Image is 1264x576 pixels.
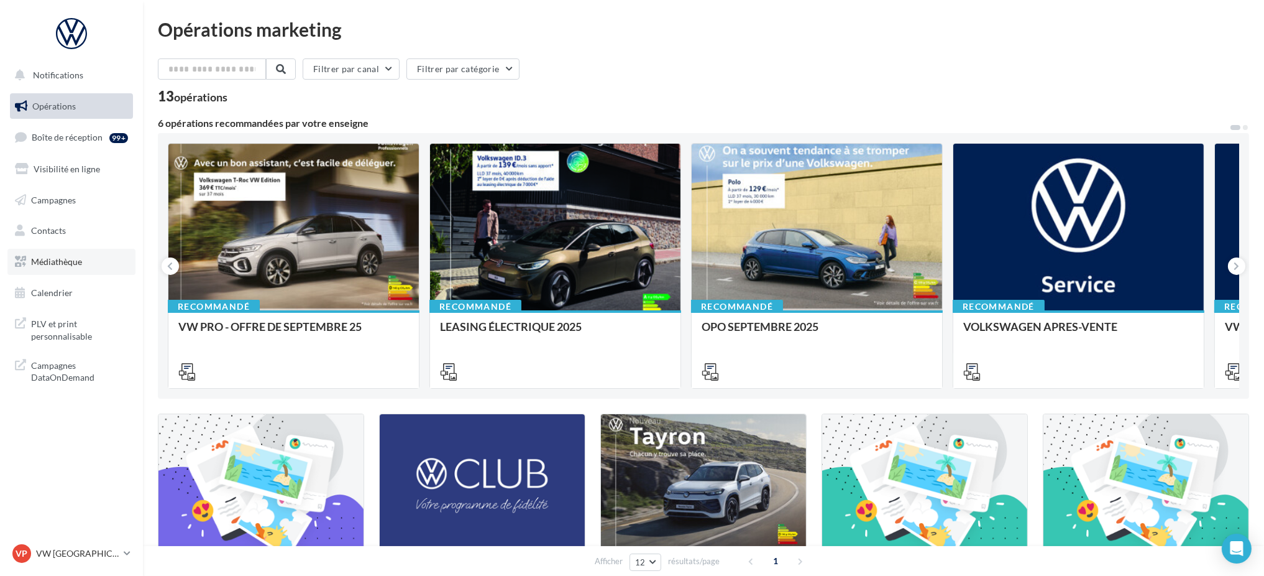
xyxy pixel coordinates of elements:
div: 6 opérations recommandées par votre enseigne [158,118,1229,128]
span: Afficher [595,555,623,567]
div: Opérations marketing [158,20,1249,39]
div: Open Intercom Messenger [1222,534,1252,564]
span: VP [16,547,28,560]
span: Notifications [33,70,83,80]
span: Visibilité en ligne [34,164,100,174]
button: Filtrer par catégorie [406,58,520,80]
span: Médiathèque [31,256,82,267]
span: 12 [635,557,646,567]
span: Campagnes [31,194,76,205]
a: Campagnes [7,187,135,213]
div: Recommandé [691,300,783,314]
span: 1 [766,551,785,571]
button: Notifications [7,62,131,88]
span: Opérations [32,101,76,111]
a: PLV et print personnalisable [7,310,135,347]
span: Campagnes DataOnDemand [31,357,128,384]
div: 13 [158,90,227,103]
a: VP VW [GEOGRAPHIC_DATA] 13 [10,542,133,565]
a: Visibilité en ligne [7,156,135,182]
div: 99+ [109,133,128,143]
button: Filtrer par canal [303,58,400,80]
div: OPO SEPTEMBRE 2025 [702,320,932,345]
p: VW [GEOGRAPHIC_DATA] 13 [36,547,119,560]
a: Contacts [7,218,135,244]
span: Boîte de réception [32,132,103,142]
div: VOLKSWAGEN APRES-VENTE [963,320,1194,345]
div: Recommandé [168,300,260,314]
span: résultats/page [668,555,720,567]
div: opérations [174,91,227,103]
a: Médiathèque [7,249,135,275]
a: Boîte de réception99+ [7,124,135,151]
div: VW PRO - OFFRE DE SEPTEMBRE 25 [178,320,409,345]
a: Campagnes DataOnDemand [7,352,135,389]
div: LEASING ÉLECTRIQUE 2025 [440,320,671,345]
a: Calendrier [7,280,135,306]
span: PLV et print personnalisable [31,315,128,342]
div: Recommandé [953,300,1045,314]
div: Recommandé [429,300,521,314]
span: Contacts [31,225,66,236]
a: Opérations [7,93,135,119]
span: Calendrier [31,287,73,298]
button: 12 [630,554,661,571]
